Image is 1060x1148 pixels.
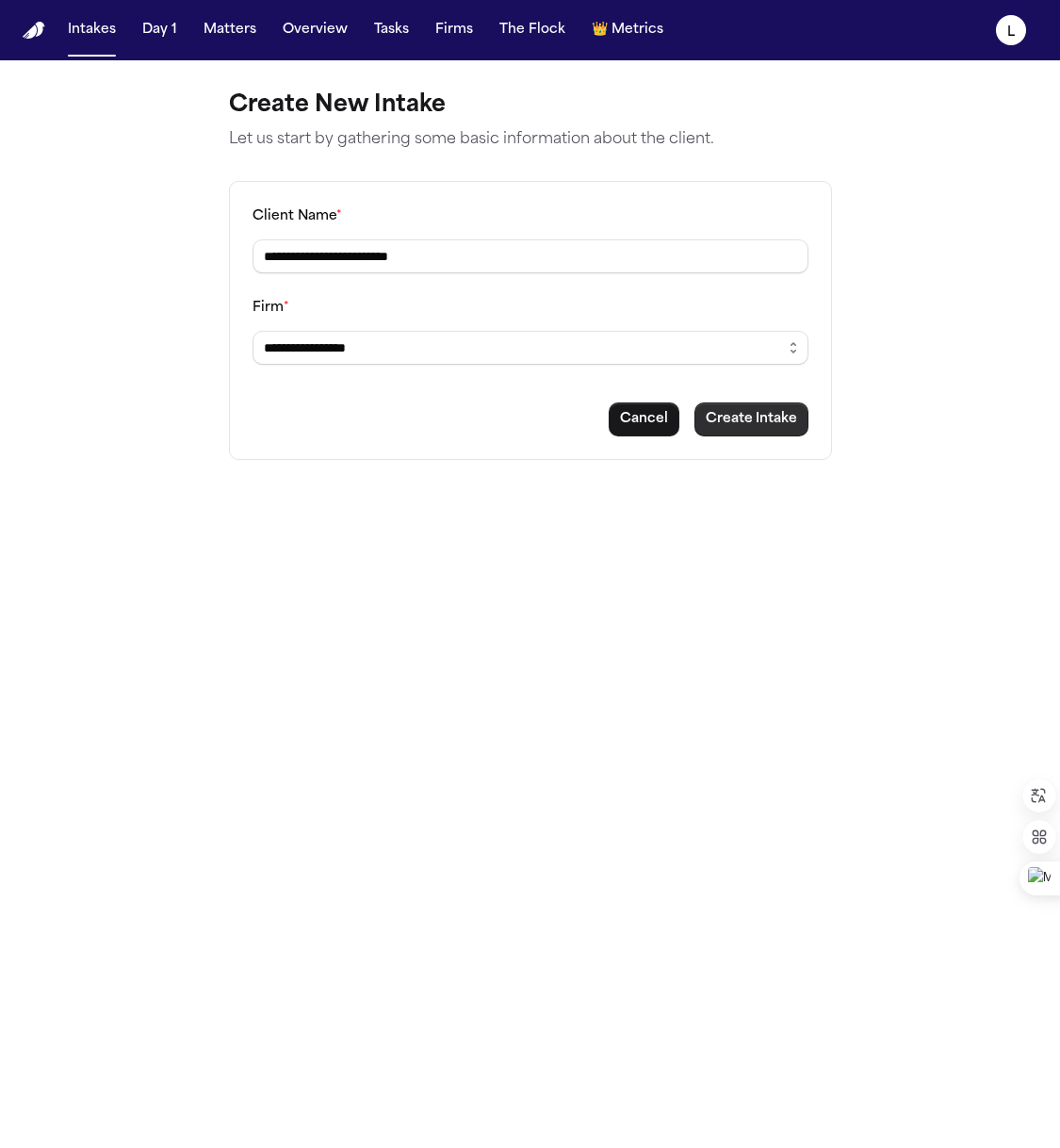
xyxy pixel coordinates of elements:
button: Intakes [60,13,123,47]
button: Firms [428,13,481,47]
button: Matters [196,13,264,47]
button: Tasks [367,13,416,47]
button: crownMetrics [584,13,671,47]
button: Overview [275,13,355,47]
label: Firm [253,301,289,315]
img: Finch Logo [23,22,45,40]
button: Day 1 [135,13,185,47]
button: Create intake [694,402,808,436]
button: Cancel intake creation [609,402,679,436]
p: Let us start by gathering some basic information about the client. [229,128,832,151]
input: Client name [253,239,808,273]
label: Client Name [253,209,342,223]
a: Home [23,22,45,40]
button: The Flock [492,13,573,47]
h1: Create New Intake [229,90,832,121]
input: Select a firm [253,331,808,365]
